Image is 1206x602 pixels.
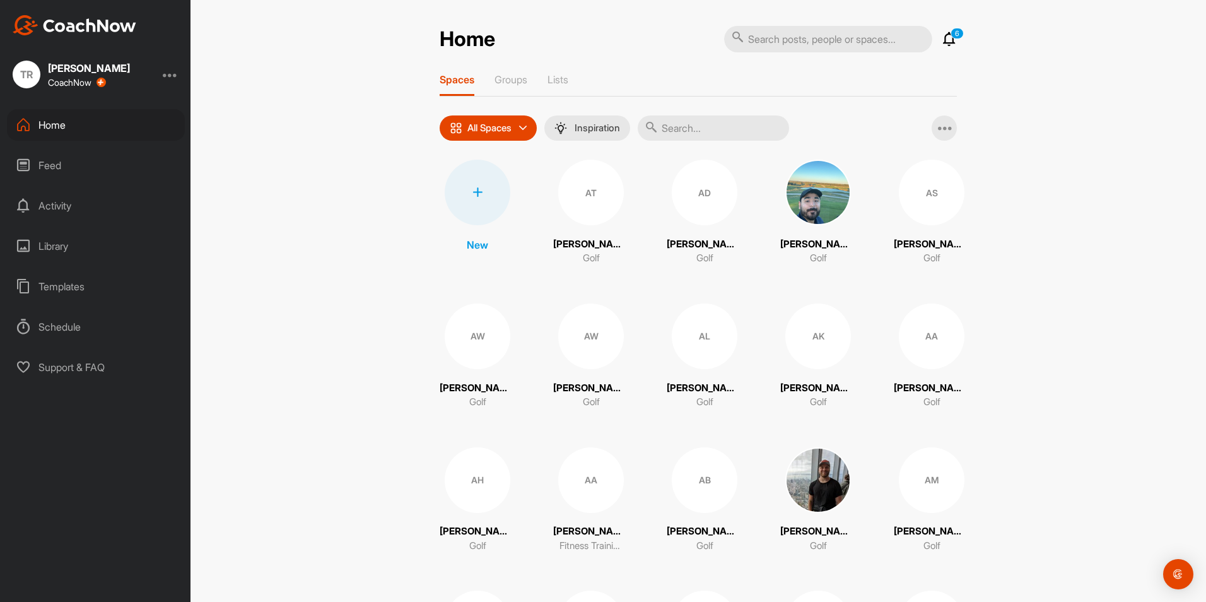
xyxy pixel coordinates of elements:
[899,304,964,369] div: AA
[554,122,567,134] img: menuIcon
[583,251,600,266] p: Golf
[785,304,851,369] div: AK
[667,447,742,553] a: AB[PERSON_NAME]Golf
[810,539,827,553] p: Golf
[13,15,136,35] img: CoachNow
[696,539,713,553] p: Golf
[894,524,969,539] p: [PERSON_NAME]
[894,381,969,396] p: [PERSON_NAME]
[440,73,474,86] p: Spaces
[810,395,827,410] p: Golf
[450,122,462,134] img: icon
[553,304,629,410] a: AW[PERSON_NAME]Golf
[780,304,856,410] a: AK[PERSON_NAME]Golf
[583,395,600,410] p: Golf
[7,109,185,141] div: Home
[672,304,737,369] div: AL
[1163,559,1193,589] div: Open Intercom Messenger
[558,160,624,225] div: AT
[780,447,856,553] a: [PERSON_NAME]Golf
[667,160,742,266] a: AD[PERSON_NAME]Golf
[7,230,185,262] div: Library
[894,447,969,553] a: AM[PERSON_NAME]Golf
[785,447,851,513] img: square_2c2befc02944760e7127010d6a1749cf.jpg
[445,304,510,369] div: AW
[724,26,932,52] input: Search posts, people or spaces...
[440,304,515,410] a: AW[PERSON_NAME]Golf
[810,251,827,266] p: Golf
[440,447,515,553] a: AH[PERSON_NAME]Golf
[923,251,940,266] p: Golf
[780,160,856,266] a: [PERSON_NAME]Golf
[894,160,969,266] a: AS[PERSON_NAME]Golf
[785,160,851,225] img: square_5bc80f7ebff3b9df8e768c556ab84f84.jpg
[558,447,624,513] div: AA
[696,395,713,410] p: Golf
[553,237,629,252] p: [PERSON_NAME]
[672,160,737,225] div: AD
[445,447,510,513] div: AH
[667,304,742,410] a: AL[PERSON_NAME]Golf
[7,351,185,383] div: Support & FAQ
[440,27,495,52] h2: Home
[440,524,515,539] p: [PERSON_NAME]
[559,539,623,553] p: Fitness Training
[951,28,964,39] p: 6
[638,115,789,141] input: Search...
[780,237,856,252] p: [PERSON_NAME]
[547,73,568,86] p: Lists
[495,73,527,86] p: Groups
[7,311,185,343] div: Schedule
[696,251,713,266] p: Golf
[553,524,629,539] p: [PERSON_NAME]
[7,190,185,221] div: Activity
[553,160,629,266] a: AT[PERSON_NAME]Golf
[780,381,856,396] p: [PERSON_NAME]
[667,524,742,539] p: [PERSON_NAME]
[894,237,969,252] p: [PERSON_NAME]
[553,447,629,553] a: AA[PERSON_NAME]Fitness Training
[7,150,185,181] div: Feed
[7,271,185,302] div: Templates
[899,160,964,225] div: AS
[780,524,856,539] p: [PERSON_NAME]
[899,447,964,513] div: AM
[575,123,620,133] p: Inspiration
[667,237,742,252] p: [PERSON_NAME]
[469,395,486,410] p: Golf
[558,304,624,369] div: AW
[667,381,742,396] p: [PERSON_NAME]
[923,395,940,410] p: Golf
[13,61,40,88] div: TR
[469,539,486,553] p: Golf
[48,78,106,88] div: CoachNow
[672,447,737,513] div: AB
[467,237,488,252] p: New
[923,539,940,553] p: Golf
[894,304,969,410] a: AA[PERSON_NAME]Golf
[553,381,629,396] p: [PERSON_NAME]
[467,123,512,133] p: All Spaces
[48,63,130,73] div: [PERSON_NAME]
[440,381,515,396] p: [PERSON_NAME]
